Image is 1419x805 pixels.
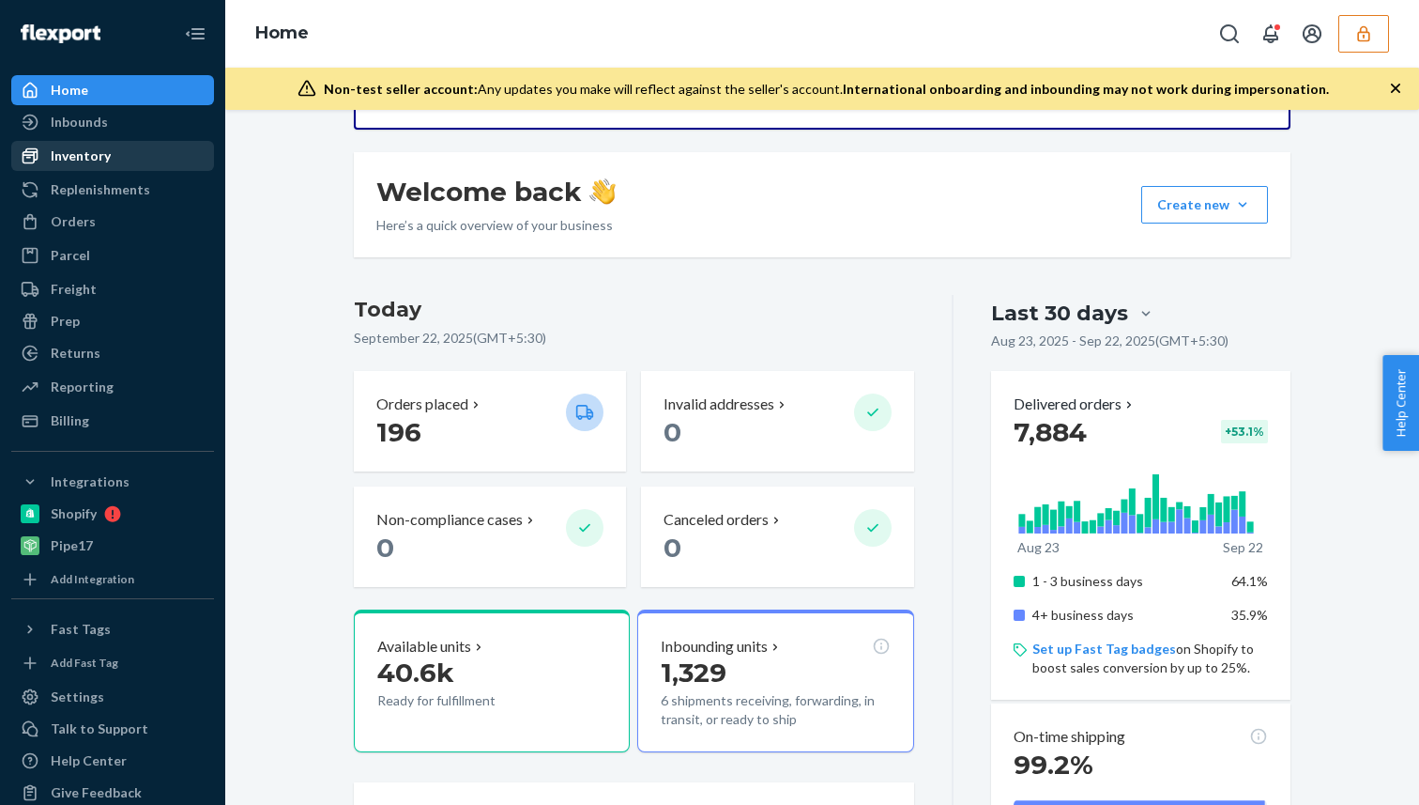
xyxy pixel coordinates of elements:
a: Reporting [11,372,214,402]
button: Fast Tags [11,614,214,644]
a: Talk to Support [11,714,214,744]
div: Settings [51,688,104,706]
a: Orders [11,207,214,237]
button: Delivered orders [1014,394,1137,415]
button: Help Center [1382,355,1419,451]
button: Open account menu [1293,15,1331,53]
p: Canceled orders [664,509,769,531]
div: Give Feedback [51,783,142,802]
a: Set up Fast Tag badges [1032,641,1176,657]
div: Pipe17 [51,536,93,555]
a: Settings [11,682,214,712]
div: Talk to Support [51,720,148,738]
div: Inventory [51,147,111,165]
button: Close Navigation [176,15,214,53]
p: Orders placed [376,394,468,415]
img: hand-wave emoji [589,178,616,205]
a: Pipe17 [11,531,214,561]
div: Shopify [51,504,97,523]
button: Open notifications [1252,15,1289,53]
span: 35.9% [1231,607,1268,623]
p: 6 shipments receiving, forwarding, in transit, or ready to ship [661,691,890,729]
p: Available units [377,636,471,658]
p: On-time shipping [1014,726,1125,748]
a: Prep [11,306,214,336]
span: 0 [664,416,681,448]
a: Help Center [11,746,214,776]
span: International onboarding and inbounding may not work during impersonation. [843,81,1329,97]
p: Sep 22 [1223,538,1263,557]
a: Inventory [11,141,214,171]
button: Canceled orders 0 [641,487,913,587]
a: Add Integration [11,568,214,591]
div: Billing [51,411,89,430]
span: 0 [664,532,681,564]
div: Prep [51,312,80,331]
button: Available units40.6kReady for fulfillment [354,610,630,752]
div: Orders [51,212,96,231]
div: Integrations [51,472,130,491]
a: Shopify [11,499,214,529]
button: Invalid addresses 0 [641,371,913,472]
a: Returns [11,338,214,368]
div: Freight [51,280,97,299]
div: + 53.1 % [1221,420,1268,443]
a: Home [11,75,214,105]
div: Replenishments [51,180,150,199]
a: Parcel [11,240,214,271]
p: Here’s a quick overview of your business [376,216,616,235]
p: on Shopify to boost sales conversion by up to 25%. [1032,640,1268,677]
button: Inbounding units1,3296 shipments receiving, forwarding, in transit, or ready to ship [637,610,913,752]
span: 40.6k [377,657,454,689]
p: September 22, 2025 ( GMT+5:30 ) [354,329,914,348]
img: Flexport logo [21,24,100,43]
div: Parcel [51,246,90,265]
span: 1,329 [661,657,726,689]
a: Home [255,23,309,43]
h3: Today [354,295,914,325]
p: Aug 23 [1017,538,1060,557]
button: Orders placed 196 [354,371,626,472]
div: Any updates you make will reflect against the seller's account. [324,80,1329,99]
div: Last 30 days [991,299,1128,328]
p: Invalid addresses [664,394,774,415]
p: 1 - 3 business days [1032,572,1217,591]
div: Help Center [51,751,127,770]
p: 4+ business days [1032,606,1217,625]
div: Returns [51,344,100,363]
div: Add Integration [51,571,134,587]
p: Ready for fulfillment [377,691,551,710]
a: Billing [11,406,214,436]
a: Inbounds [11,107,214,137]
p: Inbounding units [661,636,768,658]
button: Integrations [11,467,214,497]
button: Open Search Box [1211,15,1248,53]
button: Non-compliance cases 0 [354,487,626,587]
div: Home [51,81,88,100]
span: 99.2% [1014,749,1093,781]
h1: Welcome back [376,175,616,209]
div: Inbounds [51,113,108,132]
ol: breadcrumbs [240,7,324,61]
a: Freight [11,274,214,304]
p: Aug 23, 2025 - Sep 22, 2025 ( GMT+5:30 ) [991,332,1228,350]
span: 0 [376,532,394,564]
a: Replenishments [11,175,214,205]
div: Fast Tags [51,620,111,639]
a: Add Fast Tag [11,652,214,674]
button: Create new [1141,186,1268,224]
span: Non-test seller account: [324,81,478,97]
p: Non-compliance cases [376,509,523,531]
span: 196 [376,416,421,448]
span: 7,884 [1014,416,1087,448]
div: Add Fast Tag [51,655,118,671]
div: Reporting [51,378,114,396]
span: 64.1% [1231,573,1268,589]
